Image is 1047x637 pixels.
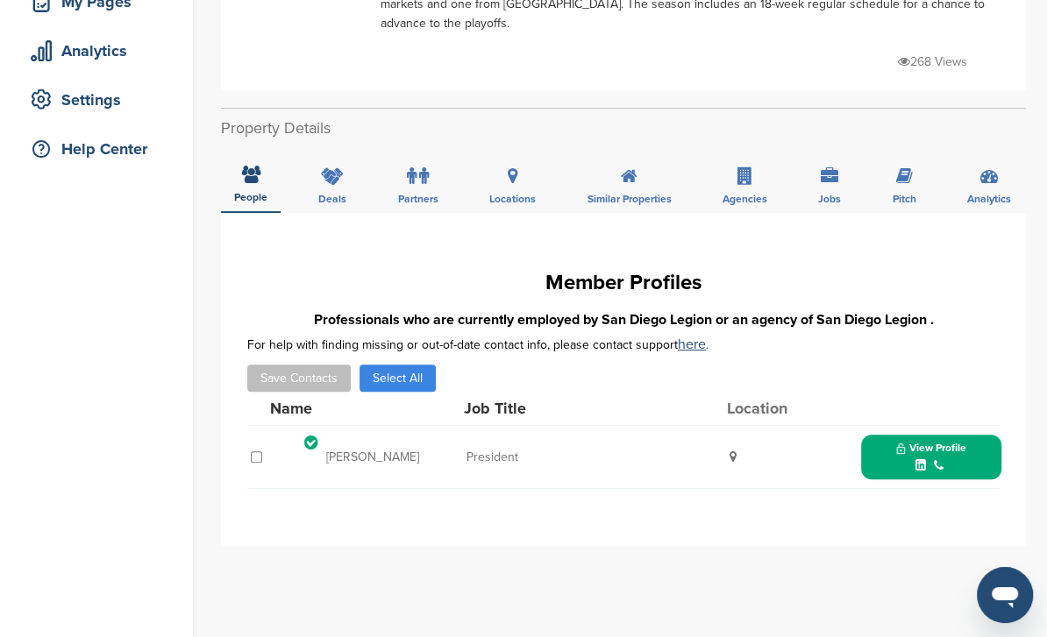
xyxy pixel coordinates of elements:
button: Select All [360,365,436,392]
a: Analytics [18,31,175,71]
span: Partners [398,194,438,204]
div: Location [727,400,858,416]
span: Deals [318,194,346,204]
h1: Member Profiles [247,267,1000,299]
div: Help Center [26,133,175,165]
div: Name [270,400,463,416]
div: Analytics [26,35,175,67]
p: 268 Views [898,51,967,73]
div: President [467,451,730,464]
iframe: Button to launch messaging window [977,567,1033,623]
a: Tp white on transparent [PERSON_NAME] President View Profile [274,426,1001,488]
span: People [234,192,267,202]
h3: Professionals who are currently employed by San Diego Legion or an agency of San Diego Legion . [247,309,1000,330]
a: Settings [18,80,175,120]
span: Similar Properties [588,194,672,204]
div: Settings [26,84,175,116]
button: Save Contacts [247,365,351,392]
span: View Profile [896,442,966,455]
span: Locations [489,194,536,204]
span: Pitch [893,194,916,204]
span: Analytics [967,194,1011,204]
a: Help Center [18,129,175,169]
div: Job Title [464,400,727,416]
span: [PERSON_NAME] [326,451,419,464]
div: For help with finding missing or out-of-date contact info, please contact support . [247,337,1000,351]
img: Tp white on transparent [274,435,317,481]
h2: Property Details [221,117,1026,140]
a: here [678,336,706,353]
span: Jobs [818,194,841,204]
span: Agencies [723,194,767,204]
